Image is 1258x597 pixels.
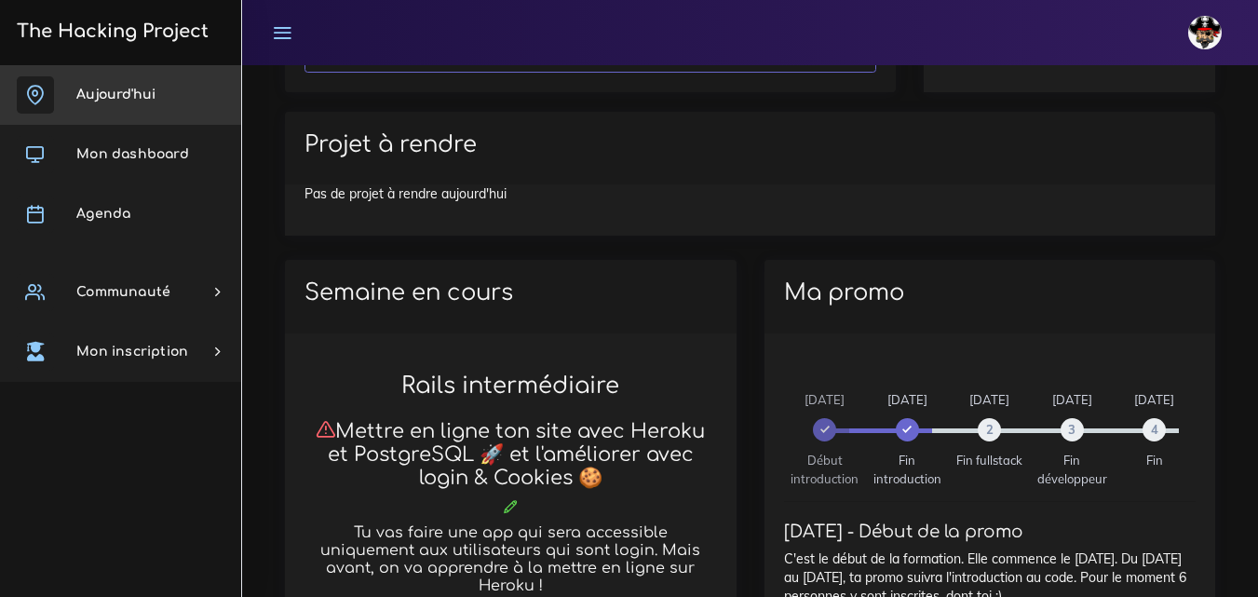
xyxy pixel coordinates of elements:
span: Fin introduction [873,453,941,486]
h4: [DATE] - Début de la promo [784,522,1197,542]
span: Agenda [76,207,130,221]
span: Aujourd'hui [76,88,156,102]
span: [DATE] [805,392,845,407]
span: 2 [978,418,1001,441]
span: Communauté [76,285,170,299]
span: Fin fullstack [956,453,1022,468]
span: Mon inscription [76,345,188,359]
span: 0 [813,418,836,441]
h2: Semaine en cours [304,279,717,306]
p: Pas de projet à rendre aujourd'hui [304,184,1196,203]
h5: Tu vas faire une app qui sera accessible uniquement aux utilisateurs qui sont login. Mais avant, ... [304,524,717,596]
h2: Ma promo [784,279,1197,306]
span: 3 [1061,418,1084,441]
span: [DATE] [887,392,927,407]
h3: The Hacking Project [11,21,209,42]
span: Fin développeur [1037,453,1107,486]
img: avatar [1188,16,1222,49]
span: 1 [896,418,919,441]
span: 4 [1143,418,1166,441]
h2: Rails intermédiaire [304,373,717,400]
span: [DATE] [969,392,1009,407]
span: [DATE] [1134,392,1174,407]
h3: Mettre en ligne ton site avec Heroku et PostgreSQL 🚀 et l'améliorer avec login & Cookies 🍪 [304,419,717,491]
span: Fin [1146,453,1163,468]
span: Début introduction [791,453,859,486]
span: Mon dashboard [76,147,189,161]
h2: Projet à rendre [304,131,1196,158]
span: [DATE] [1052,392,1092,407]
